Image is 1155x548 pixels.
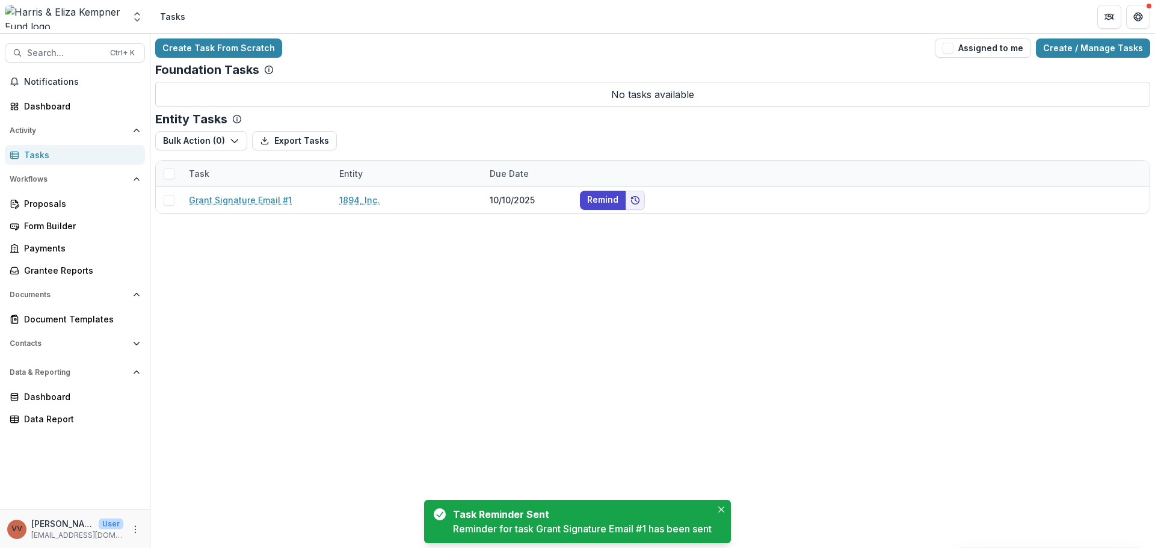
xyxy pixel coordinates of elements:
[160,10,185,23] div: Tasks
[24,197,135,210] div: Proposals
[24,390,135,403] div: Dashboard
[24,77,140,87] span: Notifications
[482,187,573,213] div: 10/10/2025
[935,38,1031,58] button: Assigned to me
[5,72,145,91] button: Notifications
[182,161,332,186] div: Task
[24,242,135,254] div: Payments
[24,149,135,161] div: Tasks
[1036,38,1150,58] a: Create / Manage Tasks
[11,525,22,533] div: Vivian Victoria
[714,502,728,517] button: Close
[5,170,145,189] button: Open Workflows
[5,194,145,214] a: Proposals
[626,191,645,210] button: Add to friends
[5,363,145,382] button: Open Data & Reporting
[5,5,124,29] img: Harris & Eliza Kempner Fund logo
[182,167,217,180] div: Task
[252,131,337,150] button: Export Tasks
[31,517,94,530] p: [PERSON_NAME]
[5,121,145,140] button: Open Activity
[5,334,145,353] button: Open Contacts
[24,100,135,112] div: Dashboard
[5,309,145,329] a: Document Templates
[5,43,145,63] button: Search...
[24,220,135,232] div: Form Builder
[24,313,135,325] div: Document Templates
[482,161,573,186] div: Due Date
[332,167,370,180] div: Entity
[155,63,259,77] p: Foundation Tasks
[10,368,128,377] span: Data & Reporting
[27,48,103,58] span: Search...
[332,161,482,186] div: Entity
[5,409,145,429] a: Data Report
[1097,5,1121,29] button: Partners
[10,339,128,348] span: Contacts
[5,145,145,165] a: Tasks
[5,96,145,116] a: Dashboard
[339,194,380,206] a: 1894, Inc.
[108,46,137,60] div: Ctrl + K
[189,194,292,206] a: Grant Signature Email #1
[5,387,145,407] a: Dashboard
[5,285,145,304] button: Open Documents
[580,191,626,210] button: Remind
[155,131,247,150] button: Bulk Action (0)
[24,264,135,277] div: Grantee Reports
[155,112,227,126] p: Entity Tasks
[453,522,712,536] div: Reminder for task Grant Signature Email #1 has been sent
[24,413,135,425] div: Data Report
[31,530,123,541] p: [EMAIL_ADDRESS][DOMAIN_NAME]
[482,167,536,180] div: Due Date
[1126,5,1150,29] button: Get Help
[155,38,282,58] a: Create Task From Scratch
[155,82,1150,107] p: No tasks available
[10,291,128,299] span: Documents
[128,522,143,537] button: More
[99,519,123,529] p: User
[129,5,146,29] button: Open entity switcher
[5,260,145,280] a: Grantee Reports
[155,8,190,25] nav: breadcrumb
[10,175,128,183] span: Workflows
[5,238,145,258] a: Payments
[453,507,707,522] div: Task Reminder Sent
[5,216,145,236] a: Form Builder
[10,126,128,135] span: Activity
